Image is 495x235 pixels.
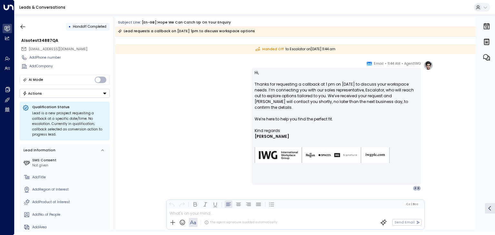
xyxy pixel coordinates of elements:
span: Kind regards [255,128,280,134]
div: A [413,186,418,191]
div: [en-GB]:Hope we can catch up on your enquiry [142,20,231,25]
div: Actions [23,91,42,96]
div: The agent signature is added automatically [204,220,277,225]
label: SMS Consent [32,158,108,163]
button: Redo [178,200,186,208]
div: AddRegion of Interest [32,187,108,192]
p: Qualification Status [32,105,107,109]
span: [PERSON_NAME] [255,134,289,139]
div: Signature [255,128,418,171]
div: Lead requests a callback on [DATE] 1pm to discuss workspace options [118,28,255,34]
span: Subject Line: [118,20,141,25]
div: Lead Information [22,148,55,153]
div: AddTitle [32,175,108,180]
span: 11:44 AM [388,61,400,67]
div: Lead is a new prospect requesting a callback at a specific date/time. No escalation. Currently in... [32,111,107,137]
span: Cc Bcc [406,202,418,206]
span: Handed Off [256,47,284,52]
div: Button group with a nested menu [20,89,110,98]
button: Cc|Bcc [404,202,420,206]
div: AddPhone number [29,55,110,60]
div: E [416,186,421,191]
button: Undo [168,200,176,208]
span: | [411,202,412,206]
a: Leads & Conversations [19,5,65,10]
div: Alsotest34887QA [21,38,110,43]
p: Hi, Thanks for requesting a callback at 1 pm on [DATE] to discuss your workspace needs. I’m conne... [255,70,418,128]
img: profile-logo.png [423,61,433,70]
div: • [69,22,71,31]
span: • [402,61,403,67]
span: Email [374,61,383,67]
div: AddProduct of Interest [32,200,108,205]
img: AIorK4zU2Kz5WUNqa9ifSKC9jFH1hjwenjvh85X70KBOPduETvkeZu4OqG8oPuqbwvp3xfXcMQJCRtwYb-SG [255,147,390,164]
div: Not given [32,163,108,168]
span: [EMAIL_ADDRESS][DOMAIN_NAME] [29,47,87,52]
div: AddNo. of People [32,212,108,217]
span: • [385,61,386,67]
div: AI Mode [29,77,43,83]
button: Actions [20,89,110,98]
span: alsotest34887qa@proton.me [29,47,87,52]
div: AddCompany [29,64,110,69]
div: to Escalator on [DATE] 11:44 am [115,44,476,54]
span: Handoff Completed [73,24,106,29]
span: AgentIWG [404,61,421,67]
div: AddArea [32,225,108,230]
